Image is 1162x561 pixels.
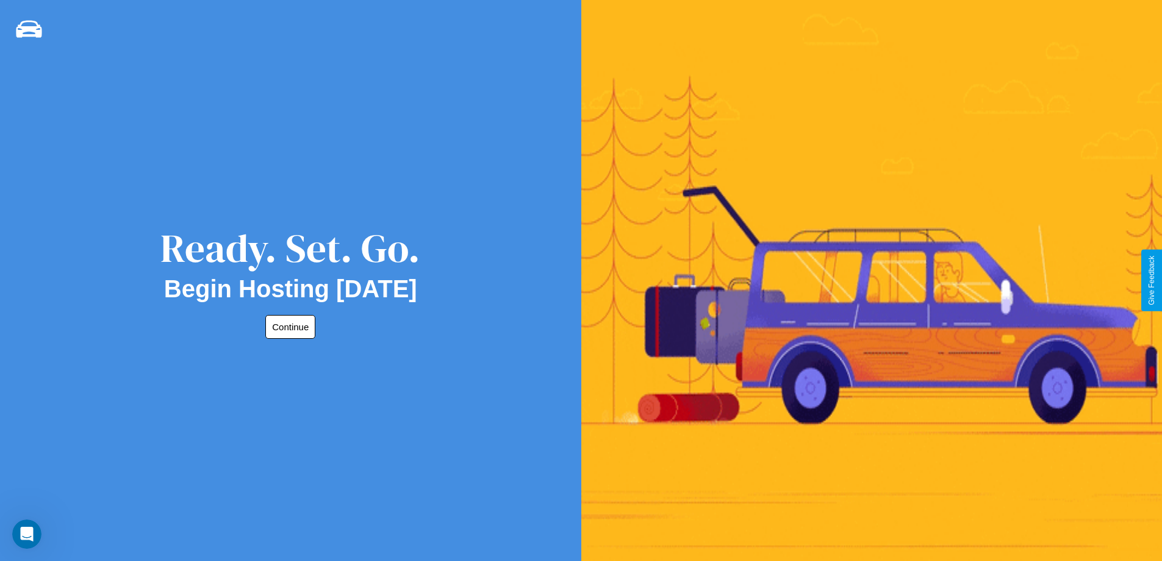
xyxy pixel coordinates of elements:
h2: Begin Hosting [DATE] [164,275,417,303]
div: Ready. Set. Go. [160,221,420,275]
button: Continue [265,315,315,339]
iframe: Intercom live chat [12,519,41,549]
div: Give Feedback [1147,256,1156,305]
